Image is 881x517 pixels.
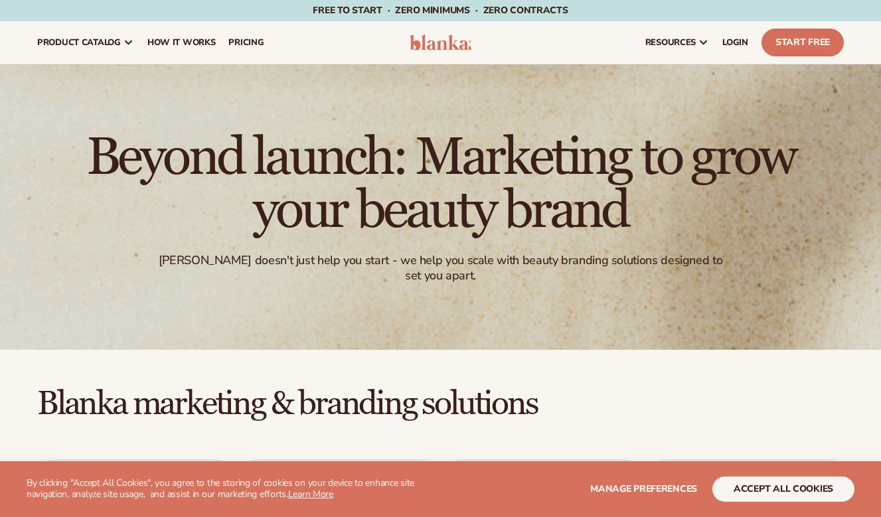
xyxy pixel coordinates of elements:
button: Manage preferences [590,477,697,502]
a: How It Works [141,21,222,64]
button: accept all cookies [712,477,854,502]
span: resources [645,37,696,48]
span: LOGIN [722,37,748,48]
span: Manage preferences [590,482,697,495]
a: Start Free [761,29,844,56]
span: pricing [228,37,264,48]
a: product catalog [31,21,141,64]
span: How It Works [147,37,216,48]
a: LOGIN [716,21,755,64]
div: [PERSON_NAME] doesn't just help you start - we help you scale with beauty branding solutions desi... [154,253,727,284]
h1: Beyond launch: Marketing to grow your beauty brand [76,131,806,237]
span: Free to start · ZERO minimums · ZERO contracts [313,4,568,17]
img: logo [410,35,472,50]
a: pricing [222,21,270,64]
p: By clicking "Accept All Cookies", you agree to the storing of cookies on your device to enhance s... [27,478,428,500]
a: Learn More [288,488,333,500]
span: product catalog [37,37,121,48]
a: resources [639,21,716,64]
